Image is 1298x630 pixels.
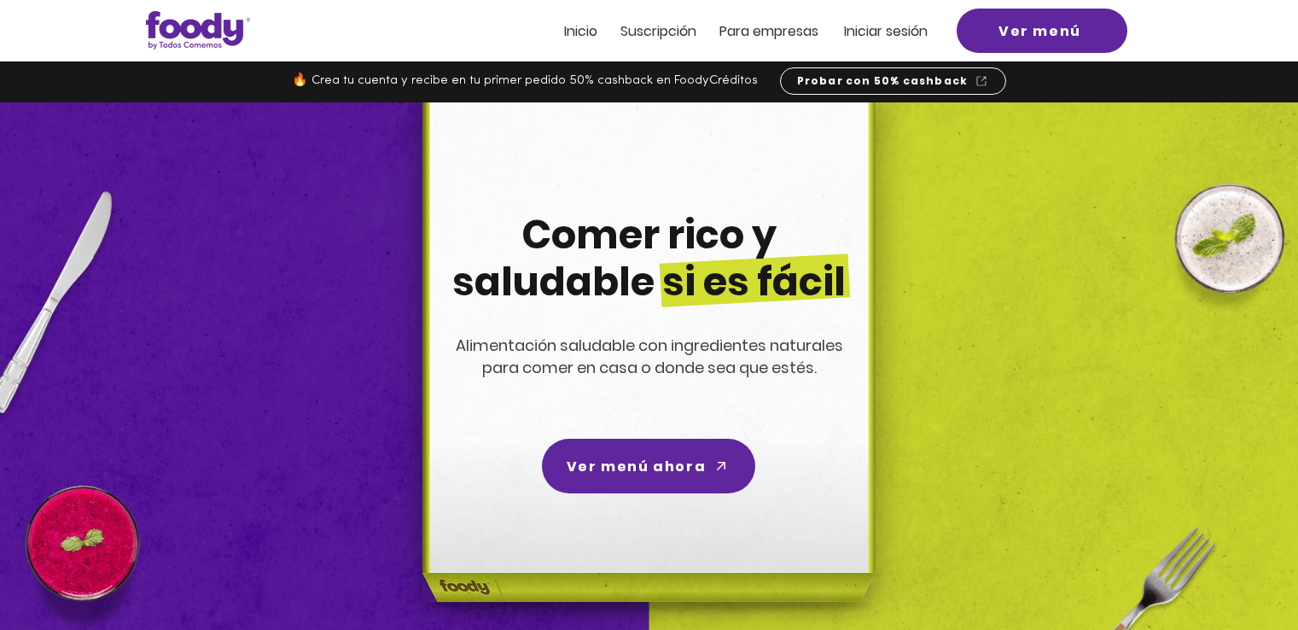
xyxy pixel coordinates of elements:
[957,9,1127,53] a: Ver menú
[1199,531,1281,613] iframe: Messagebird Livechat Widget
[736,21,818,41] span: ra empresas
[542,439,755,493] a: Ver menú ahora
[456,335,843,378] span: Alimentación saludable con ingredientes naturales para comer en casa o donde sea que estés.
[567,456,706,477] span: Ver menú ahora
[564,21,597,41] span: Inicio
[719,24,818,38] a: Para empresas
[452,207,846,309] span: Comer rico y saludable si es fácil
[719,21,736,41] span: Pa
[620,21,696,41] span: Suscripción
[780,67,1006,95] a: Probar con 50% cashback
[292,74,758,87] span: 🔥 Crea tu cuenta y recibe en tu primer pedido 50% cashback en FoodyCréditos
[998,20,1081,42] span: Ver menú
[844,24,928,38] a: Iniciar sesión
[146,11,250,50] img: Logo_Foody V2.0.0 (3).png
[844,21,928,41] span: Iniciar sesión
[620,24,696,38] a: Suscripción
[797,73,969,89] span: Probar con 50% cashback
[564,24,597,38] a: Inicio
